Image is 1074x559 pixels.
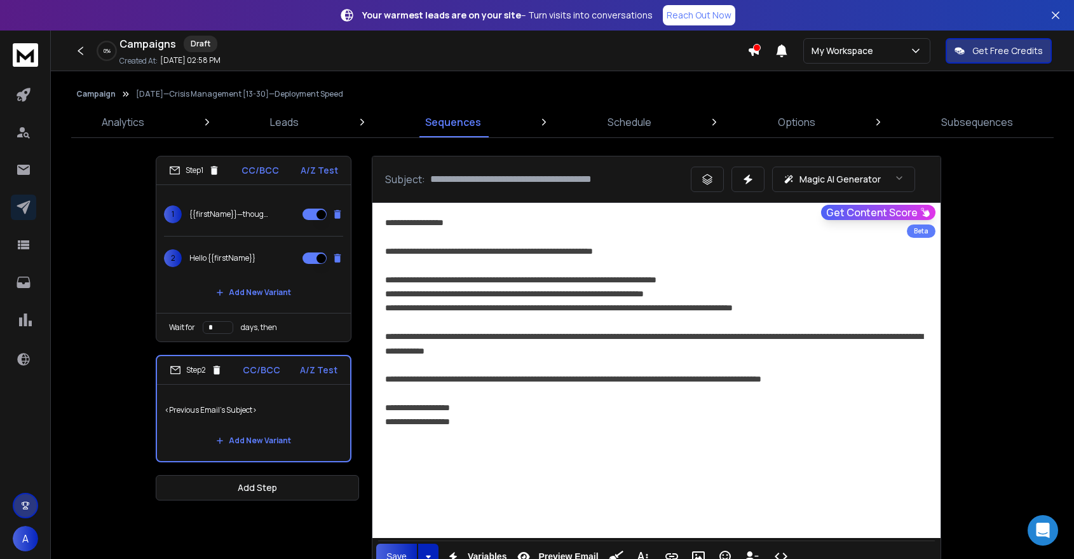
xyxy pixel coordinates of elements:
[156,475,359,500] button: Add Step
[170,364,222,376] div: Step 2
[164,249,182,267] span: 2
[385,172,425,187] p: Subject:
[608,114,651,130] p: Schedule
[270,114,299,130] p: Leads
[241,322,277,333] p: days, then
[184,36,217,52] div: Draft
[189,253,255,263] p: Hello {{firstName}}
[907,224,935,238] div: Beta
[772,167,915,192] button: Magic AI Generator
[156,355,351,462] li: Step2CC/BCCA/Z Test<Previous Email's Subject>Add New Variant
[778,114,815,130] p: Options
[169,165,220,176] div: Step 1
[169,322,195,333] p: Wait for
[13,526,38,551] button: A
[189,209,271,219] p: {{firstName}}—thoughts?
[301,164,338,177] p: A/Z Test
[600,107,659,137] a: Schedule
[667,9,731,22] p: Reach Out Now
[241,164,279,177] p: CC/BCC
[770,107,823,137] a: Options
[362,9,653,22] p: – Turn visits into conversations
[821,205,935,220] button: Get Content Score
[972,45,1043,57] p: Get Free Credits
[206,428,301,453] button: Add New Variant
[243,364,280,376] p: CC/BCC
[812,45,878,57] p: My Workspace
[136,89,343,99] p: [DATE]—Crisis Management [13-30]—Deployment Speed
[262,107,306,137] a: Leads
[799,173,881,186] p: Magic AI Generator
[13,43,38,67] img: logo
[94,107,152,137] a: Analytics
[362,9,521,21] strong: Your warmest leads are on your site
[425,114,481,130] p: Sequences
[946,38,1052,64] button: Get Free Credits
[164,205,182,223] span: 1
[102,114,144,130] p: Analytics
[104,47,111,55] p: 0 %
[663,5,735,25] a: Reach Out Now
[165,392,343,428] p: <Previous Email's Subject>
[156,156,351,342] li: Step1CC/BCCA/Z Test1{{firstName}}—thoughts?2Hello {{firstName}}Add New VariantWait fordays, then
[1028,515,1058,546] div: Open Intercom Messenger
[300,364,337,376] p: A/Z Test
[206,280,301,305] button: Add New Variant
[418,107,489,137] a: Sequences
[76,89,116,99] button: Campaign
[119,56,158,66] p: Created At:
[160,55,221,66] p: [DATE] 02:58 PM
[119,36,176,52] h1: Campaigns
[934,107,1021,137] a: Subsequences
[941,114,1013,130] p: Subsequences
